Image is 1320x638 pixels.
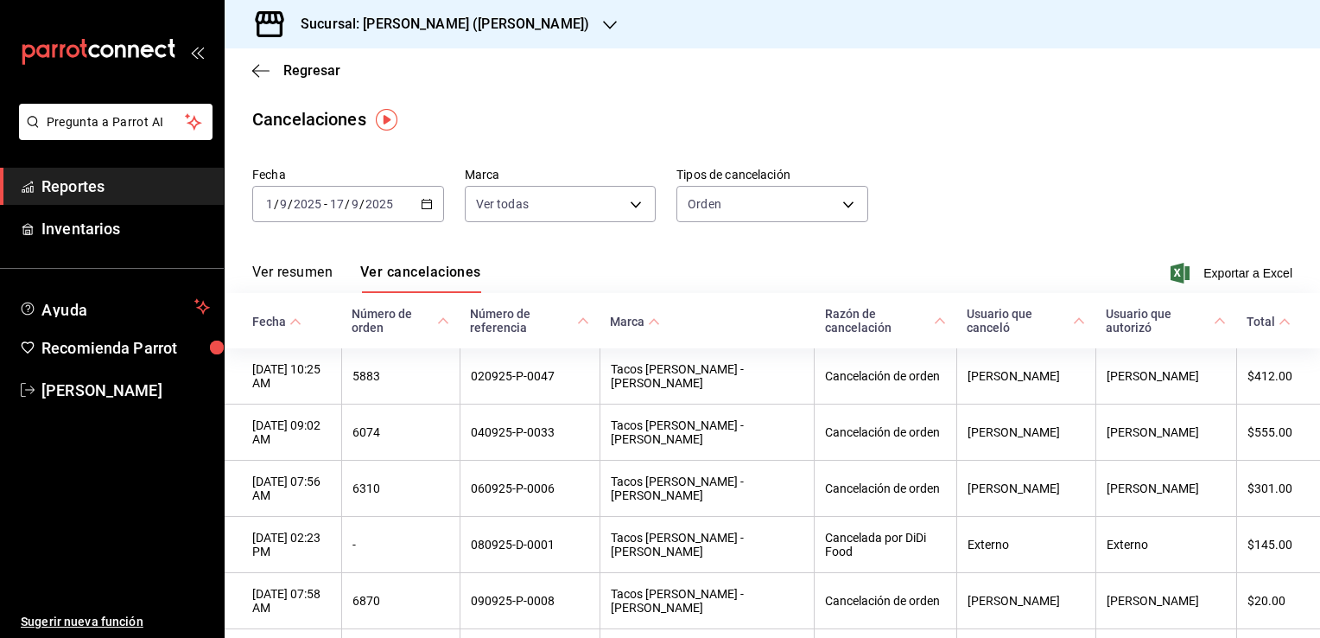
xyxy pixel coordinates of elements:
span: Reportes [41,175,210,198]
th: 6074 [341,405,460,461]
span: Recomienda Parrot [41,336,210,360]
span: / [345,197,350,211]
th: Tacos [PERSON_NAME] - [PERSON_NAME] [600,517,814,573]
button: Pregunta a Parrot AI [19,104,213,140]
th: Externo [956,517,1095,573]
th: Cancelación de orden [815,348,957,405]
th: 040925-P-0033 [460,405,600,461]
label: Marca [465,169,657,181]
input: -- [265,197,274,211]
th: Externo [1095,517,1236,573]
span: Total [1247,315,1291,329]
h3: Sucursal: [PERSON_NAME] ([PERSON_NAME]) [287,14,589,35]
span: Regresar [283,62,340,79]
th: Tacos [PERSON_NAME] - [PERSON_NAME] [600,573,814,629]
th: 6870 [341,573,460,629]
input: -- [351,197,359,211]
span: [PERSON_NAME] [41,379,210,402]
label: Tipos de cancelación [676,169,868,181]
th: - [341,517,460,573]
th: $145.00 [1236,517,1320,573]
th: 5883 [341,348,460,405]
th: Tacos [PERSON_NAME] - [PERSON_NAME] [600,405,814,461]
th: $20.00 [1236,573,1320,629]
span: / [288,197,293,211]
th: [PERSON_NAME] [956,573,1095,629]
th: [DATE] 07:58 AM [225,573,341,629]
span: Orden [688,195,721,213]
span: Número de orden [352,307,449,335]
th: 060925-P-0006 [460,461,600,517]
th: Tacos [PERSON_NAME] - [PERSON_NAME] [600,461,814,517]
span: Usuario que autorizó [1106,307,1226,335]
span: Ver todas [476,195,529,213]
th: [PERSON_NAME] [956,461,1095,517]
input: -- [329,197,345,211]
span: Fecha [252,315,301,329]
a: Pregunta a Parrot AI [12,125,213,144]
th: Cancelación de orden [815,461,957,517]
input: ---- [365,197,394,211]
th: [DATE] 07:56 AM [225,461,341,517]
span: Sugerir nueva función [21,613,210,631]
span: - [324,197,327,211]
button: Ver cancelaciones [360,264,481,293]
th: $301.00 [1236,461,1320,517]
span: Inventarios [41,217,210,240]
button: open_drawer_menu [190,45,204,59]
th: 090925-P-0008 [460,573,600,629]
th: 020925-P-0047 [460,348,600,405]
img: Tooltip marker [376,109,397,131]
th: $555.00 [1236,405,1320,461]
th: Cancelación de orden [815,573,957,629]
th: $412.00 [1236,348,1320,405]
th: Cancelación de orden [815,405,957,461]
label: Fecha [252,169,444,181]
span: Razón de cancelación [825,307,947,335]
span: Usuario que canceló [967,307,1085,335]
th: Tacos [PERSON_NAME] - [PERSON_NAME] [600,348,814,405]
button: Exportar a Excel [1174,263,1292,284]
th: [PERSON_NAME] [1095,348,1236,405]
th: Cancelada por DiDi Food [815,517,957,573]
th: [PERSON_NAME] [956,405,1095,461]
th: [PERSON_NAME] [1095,461,1236,517]
th: 080925-D-0001 [460,517,600,573]
th: 6310 [341,461,460,517]
button: Regresar [252,62,340,79]
th: [DATE] 09:02 AM [225,405,341,461]
span: Ayuda [41,297,187,317]
button: Ver resumen [252,264,333,293]
span: Pregunta a Parrot AI [47,113,186,131]
th: [PERSON_NAME] [956,348,1095,405]
span: / [359,197,365,211]
th: [DATE] 10:25 AM [225,348,341,405]
span: Marca [610,315,660,329]
input: ---- [293,197,322,211]
span: / [274,197,279,211]
span: Número de referencia [470,307,589,335]
th: [PERSON_NAME] [1095,405,1236,461]
input: -- [279,197,288,211]
th: [PERSON_NAME] [1095,573,1236,629]
th: [DATE] 02:23 PM [225,517,341,573]
div: navigation tabs [252,264,481,293]
div: Cancelaciones [252,106,366,132]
